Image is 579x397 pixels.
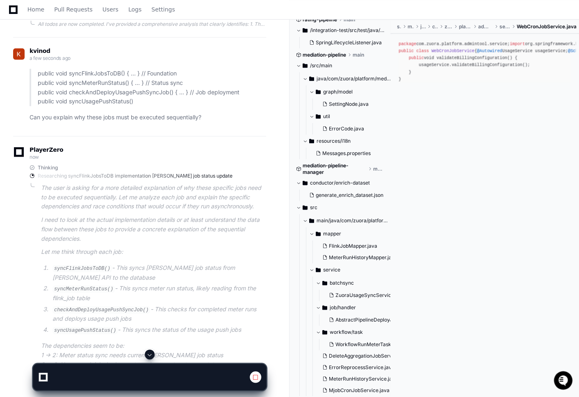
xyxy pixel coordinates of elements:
code: syncUsagePushStatus() [52,326,118,334]
span: Researching syncFlinkJobsToDB implementation [PERSON_NAME] job status update [38,172,233,179]
span: java/com/zuora/platform/mediation/pipeline [317,75,391,82]
svg: Directory [303,202,308,212]
li: - This syncs [PERSON_NAME] job status from [PERSON_NAME] API to the database [50,263,266,282]
span: @Autowired [477,48,502,53]
span: graph/model [323,88,353,95]
span: FlinkJobMapper.java [329,242,377,249]
button: ErrorCode.java [319,123,386,134]
img: PlayerZero [8,8,25,25]
span: /integration-test/src/test/java/com/zuora/rating/test/spring [310,27,384,33]
span: batchsync [330,279,354,286]
li: - This checks for completed meter runs and deploys usage push jobs [50,304,266,323]
span: Thinking [38,164,58,171]
button: SettingNode.java [319,98,386,110]
span: main [353,51,364,58]
span: java [420,23,426,30]
span: now [30,153,39,160]
p: public void syncFlinkJobsToDB() { ... } // Foundation public void syncMeterRunStatus() { ... } //... [38,68,266,106]
button: /integration-test/src/test/java/com/zuora/rating/test/spring [296,23,384,37]
svg: Directory [316,265,321,274]
svg: Directory [309,136,314,146]
button: Messages.properties [312,147,386,159]
span: main [407,23,414,30]
span: main/java/com/zuora/platform/usage [317,217,391,224]
p: Let me think through each job: [41,247,266,256]
img: ACg8ocIO7jtkWN8S2iLRBR-u1BMcRY5-kg2T8U2dj_CWIxGKEUqXVg=s96-c [13,48,25,59]
span: mapper [323,230,341,237]
svg: Directory [322,327,327,337]
span: platform [459,23,472,30]
button: resources/i18n [303,134,391,147]
button: MeterRunHistoryMapper.java [319,251,397,263]
svg: Directory [316,111,321,121]
p: The dependencies seem to be: 1 -> 2: Meter status sync needs current [PERSON_NAME] job status 2 -... [41,341,266,378]
span: src [397,23,401,30]
button: main/java/com/zuora/platform/usage [303,214,391,227]
span: util [323,113,330,119]
li: - This syncs the status of the usage push jobs [50,325,266,335]
button: src [296,201,384,214]
span: mediation-pipeline [303,51,346,58]
span: Pull Requests [54,7,92,11]
div: Welcome [8,33,149,46]
span: job/handler [330,304,356,310]
span: Messages.properties [322,150,371,156]
button: util [309,110,391,123]
button: Start new chat [139,64,149,73]
code: checkAndDeployUsagePushSyncJob() [52,306,150,313]
svg: Directory [316,87,321,96]
button: generate_enrich_dataset.json [306,189,383,201]
div: All todos are now completed. I've provided a comprehensive analysis that clearly identifies: 1. T... [38,21,266,27]
li: - This syncs meter run status, likely reading from the flink_job table [50,283,266,302]
span: WebCronJobService.java [517,23,577,30]
button: mapper [309,227,397,240]
span: kvinod [30,47,50,54]
button: job/handler [316,301,404,314]
span: package [399,41,416,46]
span: SpringLifecycleListener.java [316,39,382,46]
span: Pylon [82,86,99,92]
span: admintool [478,23,493,30]
span: resources/i18n [317,137,351,144]
span: Logs [128,7,141,11]
span: WorkflowRunMeterTask.java [335,341,402,347]
svg: Directory [309,215,314,225]
span: class [416,48,429,53]
span: main [373,165,384,172]
svg: Directory [316,228,321,238]
img: 1736555170064-99ba0984-63c1-480f-8ee9-699278ef63ed [8,61,23,76]
span: service [499,23,510,30]
button: /src/main [296,59,384,72]
span: /src/main [310,62,332,68]
span: public [399,48,414,53]
code: syncFlinkJobsToDB() [52,265,112,272]
button: batchsync [316,276,404,289]
span: SettingNode.java [329,100,369,107]
svg: Directory [309,73,314,83]
span: workflow/task [330,329,363,335]
p: The user is asking for a more detailed explanation of why these specific jobs need to be executed... [41,183,266,211]
span: a few seconds ago [30,55,71,61]
button: java/com/zuora/platform/mediation/pipeline [303,72,391,85]
code: syncMeterRunStatus() [52,285,115,292]
button: conductor/enrich-dataset [296,176,384,189]
span: src [310,204,317,210]
span: conductor/enrich-dataset [310,179,370,186]
button: service [309,263,397,276]
button: workflow/task [316,325,404,338]
button: ZuoraUsageSyncService.java [326,289,405,301]
svg: Directory [322,278,327,287]
div: Start new chat [28,61,134,69]
span: MeterRunHistoryMapper.java [329,254,397,260]
span: Settings [151,7,175,11]
button: WorkflowRunMeterTask.java [326,338,402,350]
p: I need to look at the actual implementation details or at least understand the data flow between ... [41,215,266,243]
span: mediation-pipeline-manager [303,162,367,175]
div: com.zuora.platform.admintool.service; org.springframework.beans.factory. .Autowired; org.springfr... [399,40,571,82]
span: public [409,55,424,60]
button: SpringLifecycleListener.java [306,37,382,48]
a: Powered byPylon [58,86,99,92]
span: Home [27,7,44,11]
span: Users [103,7,119,11]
